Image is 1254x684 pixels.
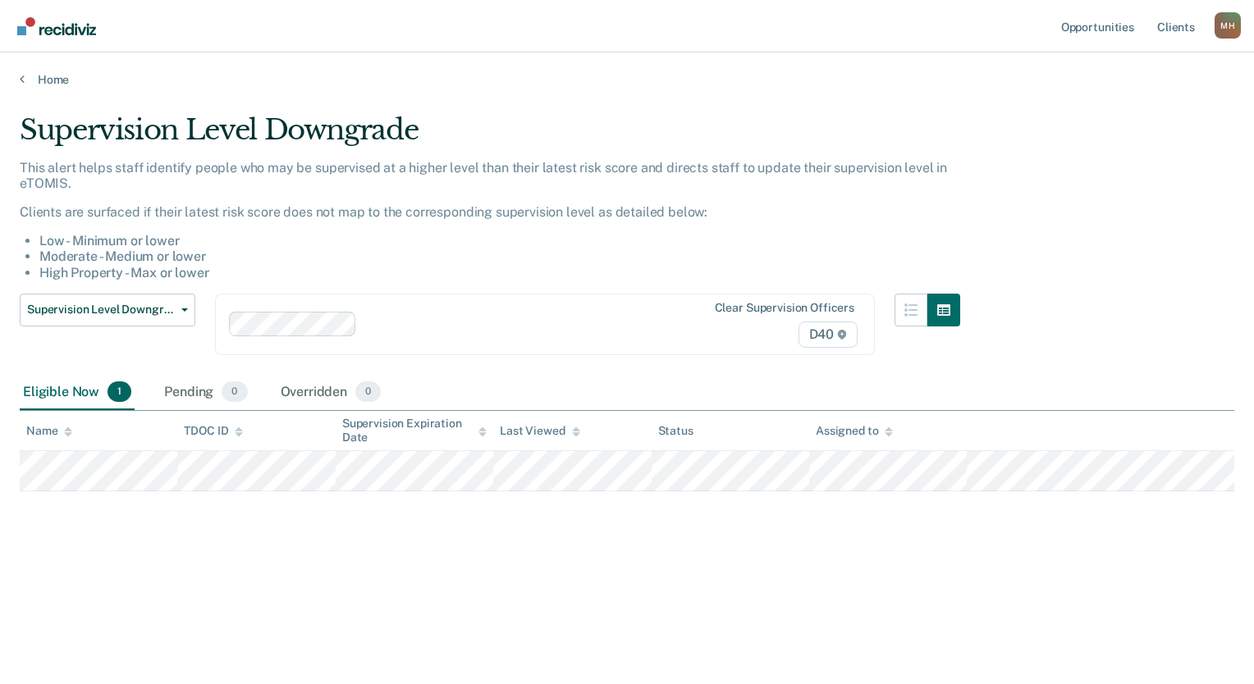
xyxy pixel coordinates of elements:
li: Moderate - Medium or lower [39,249,960,264]
span: Supervision Level Downgrade [27,303,175,317]
div: Overridden0 [277,375,385,411]
div: TDOC ID [184,424,243,438]
div: Eligible Now1 [20,375,135,411]
div: Clear supervision officers [715,301,854,315]
div: Last Viewed [500,424,579,438]
div: Supervision Expiration Date [342,417,487,445]
li: High Property - Max or lower [39,265,960,280]
div: M H [1215,12,1241,39]
button: Profile dropdown button [1215,12,1241,39]
button: Supervision Level Downgrade [20,294,195,326]
span: 0 [222,381,247,403]
li: Low - Minimum or lower [39,233,960,249]
span: D40 [799,321,858,348]
div: Supervision Level Downgrade [20,113,960,160]
div: Name [26,424,72,438]
img: Recidiviz [17,17,96,35]
div: Status [658,424,693,438]
div: Assigned to [816,424,893,438]
p: Clients are surfaced if their latest risk score does not map to the corresponding supervision lev... [20,204,960,220]
a: Home [20,72,1234,87]
p: This alert helps staff identify people who may be supervised at a higher level than their latest ... [20,160,960,191]
span: 0 [355,381,381,403]
span: 1 [108,381,131,403]
div: Pending0 [161,375,250,411]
